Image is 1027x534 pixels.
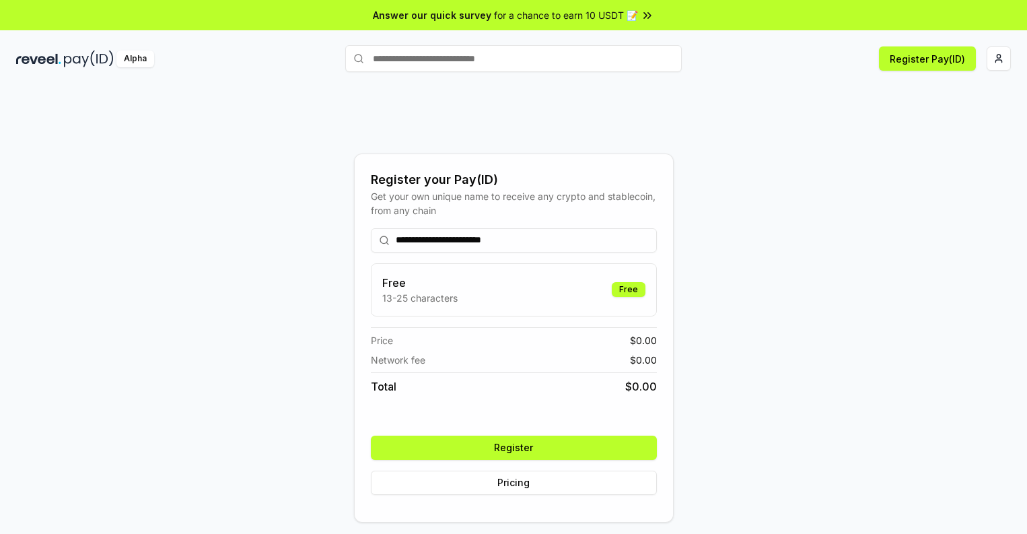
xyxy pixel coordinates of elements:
[16,51,61,67] img: reveel_dark
[494,8,638,22] span: for a chance to earn 10 USDT 📝
[371,436,657,460] button: Register
[371,189,657,218] div: Get your own unique name to receive any crypto and stablecoin, from any chain
[879,46,976,71] button: Register Pay(ID)
[371,333,393,347] span: Price
[382,275,458,291] h3: Free
[116,51,154,67] div: Alpha
[371,471,657,495] button: Pricing
[371,353,425,367] span: Network fee
[612,282,645,297] div: Free
[382,291,458,305] p: 13-25 characters
[373,8,491,22] span: Answer our quick survey
[630,353,657,367] span: $ 0.00
[630,333,657,347] span: $ 0.00
[371,170,657,189] div: Register your Pay(ID)
[64,51,114,67] img: pay_id
[625,378,657,395] span: $ 0.00
[371,378,396,395] span: Total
